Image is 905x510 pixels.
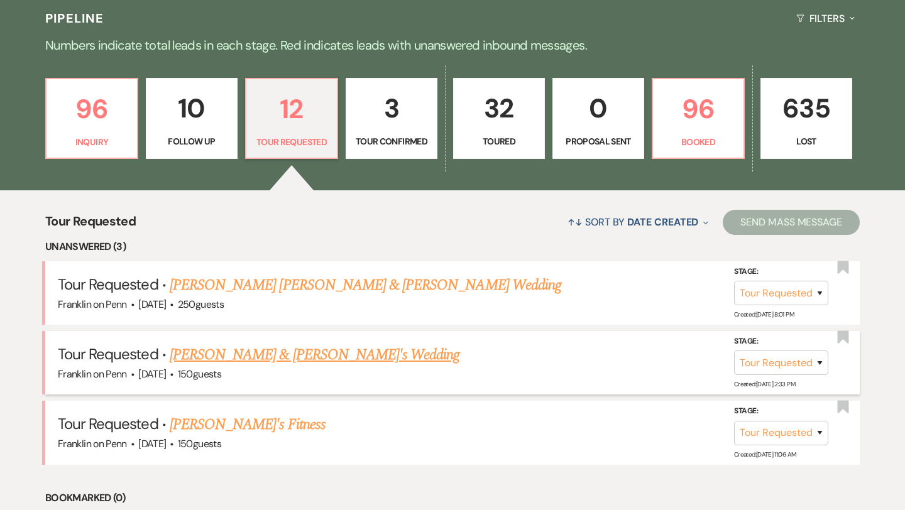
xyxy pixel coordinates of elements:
[723,210,860,235] button: Send Mass Message
[170,413,326,436] a: [PERSON_NAME]'s Fitness
[45,212,136,239] span: Tour Requested
[461,134,537,148] p: Toured
[661,135,736,149] p: Booked
[661,88,736,130] p: 96
[58,414,158,433] span: Tour Requested
[769,134,844,148] p: Lost
[734,335,828,349] label: Stage:
[769,87,844,129] p: 635
[354,87,429,129] p: 3
[245,78,338,160] a: 12Tour Requested
[734,380,795,388] span: Created: [DATE] 2:33 PM
[791,2,860,35] button: Filters
[652,78,745,160] a: 96Booked
[568,215,583,229] span: ↑↓
[734,265,828,279] label: Stage:
[354,134,429,148] p: Tour Confirmed
[254,88,329,130] p: 12
[552,78,644,160] a: 0Proposal Sent
[734,310,794,318] span: Created: [DATE] 8:01 PM
[760,78,852,160] a: 635Lost
[561,87,636,129] p: 0
[178,298,224,311] span: 250 guests
[58,298,127,311] span: Franklin on Penn
[254,135,329,149] p: Tour Requested
[346,78,437,160] a: 3Tour Confirmed
[453,78,545,160] a: 32Toured
[58,274,158,294] span: Tour Requested
[138,367,166,381] span: [DATE]
[45,78,138,160] a: 96Inquiry
[45,490,860,506] li: Bookmarked (0)
[45,239,860,255] li: Unanswered (3)
[178,437,221,450] span: 150 guests
[178,367,221,381] span: 150 guests
[54,135,129,149] p: Inquiry
[170,274,561,296] a: [PERSON_NAME] [PERSON_NAME] & [PERSON_NAME] Wedding
[146,78,238,160] a: 10Follow Up
[154,134,229,148] p: Follow Up
[54,88,129,130] p: 96
[45,9,104,27] h3: Pipeline
[734,450,796,458] span: Created: [DATE] 11:06 AM
[170,344,460,366] a: [PERSON_NAME] & [PERSON_NAME]'s Wedding
[138,298,166,311] span: [DATE]
[561,134,636,148] p: Proposal Sent
[627,215,698,229] span: Date Created
[734,404,828,418] label: Stage:
[58,367,127,381] span: Franklin on Penn
[562,205,713,239] button: Sort By Date Created
[58,437,127,450] span: Franklin on Penn
[154,87,229,129] p: 10
[461,87,537,129] p: 32
[138,437,166,450] span: [DATE]
[58,344,158,364] span: Tour Requested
